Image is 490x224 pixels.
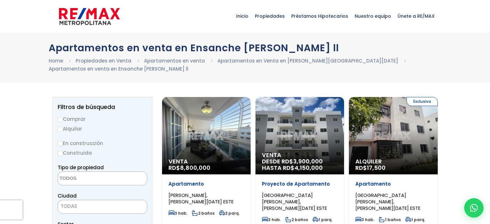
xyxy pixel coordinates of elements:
span: 1 parq. [312,217,332,222]
span: 1 parq. [405,217,425,222]
span: [GEOGRAPHIC_DATA][PERSON_NAME], [PERSON_NAME][DATE] ESTE [262,192,327,211]
span: TODAS [61,203,77,209]
span: 2 parq. [219,210,240,216]
span: 4,150,000 [294,164,323,172]
img: remax-metropolitana-logo [59,7,120,26]
span: 1 baños [379,217,401,222]
input: En construcción [58,141,63,146]
span: 17,500 [367,164,386,172]
span: [PERSON_NAME], [PERSON_NAME][DATE] ESTE [168,192,234,205]
span: 3 hab. [262,217,281,222]
span: Inicio [233,6,252,26]
span: 3,900,000 [293,157,323,165]
span: Exclusiva [407,97,438,106]
span: HASTA RD$ [262,165,338,171]
p: Apartamento [355,181,431,187]
span: 8,800,000 [180,164,210,172]
span: Ciudad [58,192,77,199]
a: Apartamentos en venta [144,57,205,64]
textarea: Search [58,172,120,186]
a: Home [49,57,63,64]
span: 3 hab. [168,210,187,216]
p: Apartamento [168,181,244,187]
span: Venta [262,152,338,158]
span: DESDE RD$ [262,158,338,171]
label: En construcción [58,139,147,147]
span: 2 baños [285,217,308,222]
p: Proyecto de Apartamento [262,181,338,187]
a: Apartamentos en Venta en [PERSON_NAME][GEOGRAPHIC_DATA][DATE] [217,57,398,64]
a: Propiedades en Venta [76,57,131,64]
span: Tipo de propiedad [58,164,104,171]
span: [GEOGRAPHIC_DATA][PERSON_NAME], [PERSON_NAME][DATE] ESTE [355,192,420,211]
span: 3 hab. [355,217,374,222]
span: TODAS [58,202,147,211]
span: Préstamos Hipotecarios [288,6,351,26]
span: Únete a RE/MAX [394,6,438,26]
span: RD$ [355,164,386,172]
label: Alquilar [58,125,147,133]
input: Construida [58,151,63,156]
label: Construida [58,149,147,157]
span: Nuestro equipo [351,6,394,26]
input: Comprar [58,117,63,122]
input: Alquilar [58,127,63,132]
span: Propiedades [252,6,288,26]
span: TODAS [58,200,147,214]
span: RD$ [168,164,210,172]
span: Venta [168,158,244,165]
span: Alquiler [355,158,431,165]
h2: Filtros de búsqueda [58,104,147,110]
h1: Apartamentos en venta en Ensanche [PERSON_NAME] ll [49,42,442,54]
label: Comprar [58,115,147,123]
li: Apartamentos en venta en Ensanche [PERSON_NAME] ll [49,65,188,73]
span: 2 baños [192,210,215,216]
